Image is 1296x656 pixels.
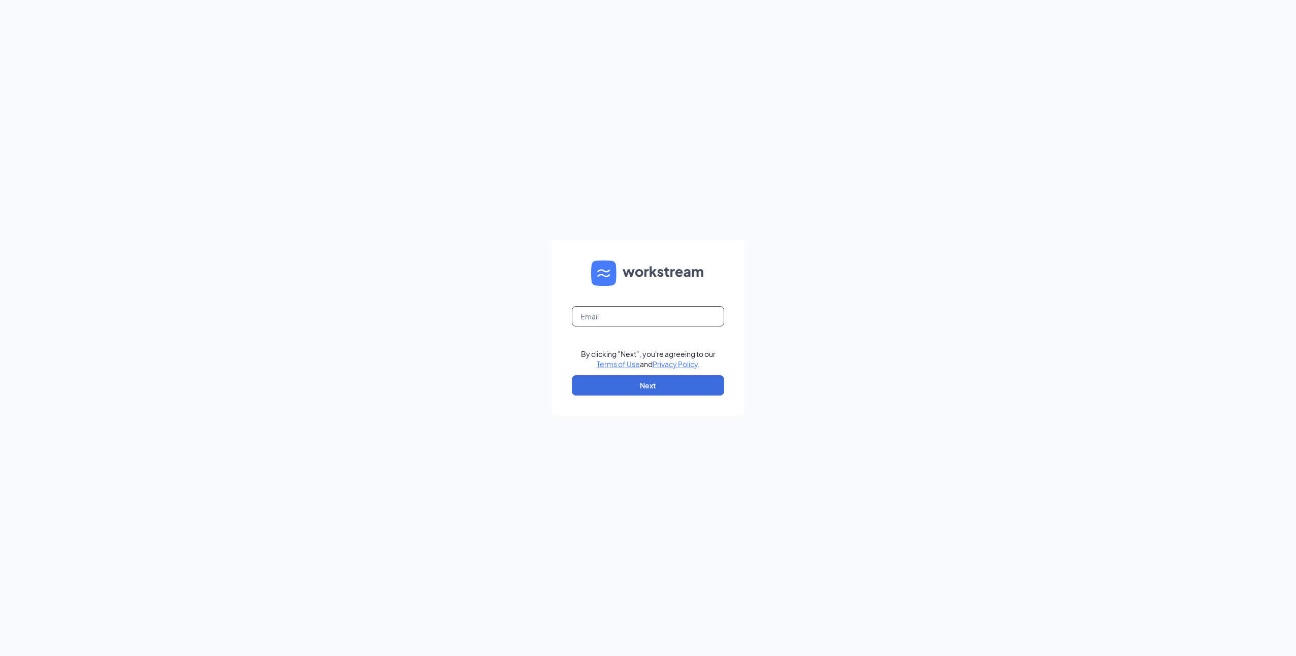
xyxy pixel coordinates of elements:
[572,306,724,326] input: Email
[653,359,698,369] a: Privacy Policy
[572,375,724,396] button: Next
[591,260,705,286] img: WS logo and Workstream text
[581,349,716,369] div: By clicking "Next", you're agreeing to our and .
[597,359,640,369] a: Terms of Use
